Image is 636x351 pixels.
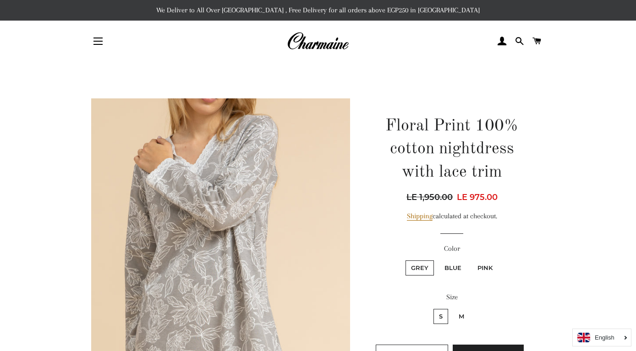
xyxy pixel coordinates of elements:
div: calculated at checkout. [371,211,533,222]
img: Charmaine Egypt [287,31,349,51]
label: Size [371,292,533,303]
label: Grey [406,260,434,275]
span: LE 975.00 [457,192,498,202]
label: Pink [472,260,498,275]
span: LE 1,950.00 [406,191,455,204]
label: Color [371,243,533,254]
label: S [433,309,448,324]
a: Shipping [407,212,433,221]
i: English [595,335,614,340]
h1: Floral Print 100% cotton nightdress with lace trim [371,115,533,184]
label: M [453,309,470,324]
label: Blue [439,260,467,275]
a: English [577,333,626,342]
